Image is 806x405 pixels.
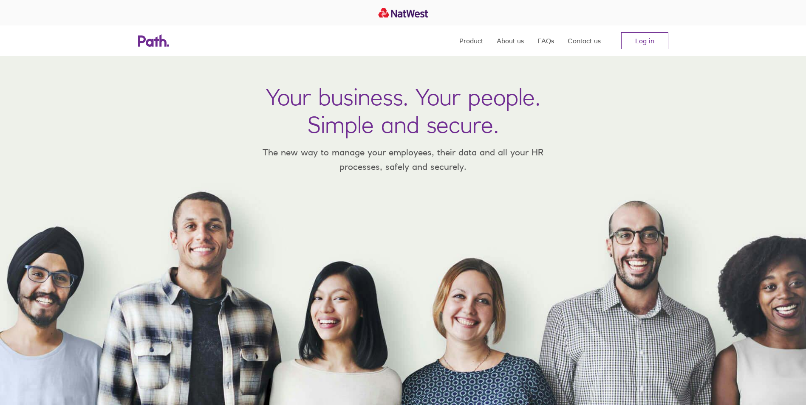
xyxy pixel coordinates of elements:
a: Contact us [568,25,601,56]
p: The new way to manage your employees, their data and all your HR processes, safely and securely. [250,145,556,174]
h1: Your business. Your people. Simple and secure. [266,83,540,138]
a: FAQs [537,25,554,56]
a: About us [497,25,524,56]
a: Product [459,25,483,56]
a: Log in [621,32,668,49]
